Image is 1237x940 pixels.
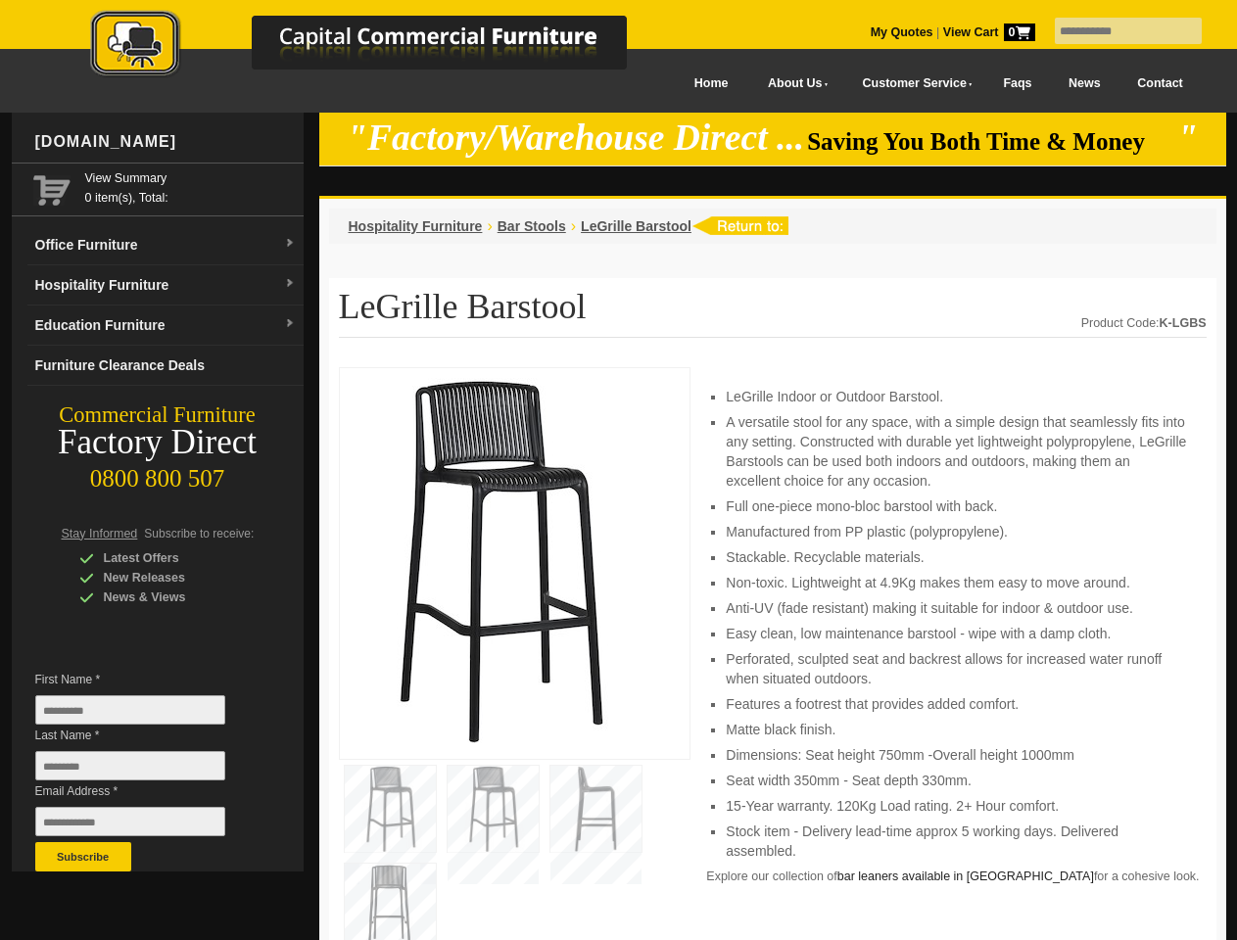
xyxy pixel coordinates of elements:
[35,751,225,780] input: Last Name *
[1160,316,1207,330] strong: K-LGBS
[726,720,1186,739] li: Matte black finish.
[62,527,138,540] span: Stay Informed
[85,168,296,205] span: 0 item(s), Total:
[27,113,304,171] div: [DOMAIN_NAME]
[487,216,492,236] li: ›
[12,429,304,456] div: Factory Direct
[691,216,788,235] img: return to
[939,25,1034,39] a: View Cart0
[12,455,304,493] div: 0800 800 507
[35,670,255,689] span: First Name *
[498,218,566,234] a: Bar Stools
[871,25,933,39] a: My Quotes
[35,807,225,836] input: Email Address *
[726,771,1186,790] li: Seat width 350mm - Seat depth 330mm.
[837,869,1094,883] a: bar leaners available in [GEOGRAPHIC_DATA]
[571,216,576,236] li: ›
[36,10,722,87] a: Capital Commercial Furniture Logo
[79,587,265,607] div: News & Views
[27,305,304,346] a: Education Furnituredropdown
[726,412,1186,491] li: A versatile stool for any space, with a simple design that seamlessly fits into any setting. Cons...
[284,318,296,330] img: dropdown
[943,25,1035,39] strong: View Cart
[726,649,1186,688] li: Perforated, sculpted seat and backrest allows for increased water runoff when situated outdoors.
[27,346,304,386] a: Furniture Clearance Deals
[706,867,1206,886] p: Explore our collection of for a cohesive look.
[144,527,254,540] span: Subscribe to receive:
[1177,117,1198,158] em: "
[726,573,1186,592] li: Non-toxic. Lightweight at 4.9Kg makes them easy to move around.
[35,726,255,745] span: Last Name *
[726,598,1186,618] li: Anti-UV (fade resistant) making it suitable for indoor & outdoor use.
[746,62,840,106] a: About Us
[284,278,296,290] img: dropdown
[807,128,1174,155] span: Saving You Both Time & Money
[840,62,984,106] a: Customer Service
[27,265,304,305] a: Hospitality Furnituredropdown
[1118,62,1201,106] a: Contact
[12,401,304,429] div: Commercial Furniture
[36,10,722,81] img: Capital Commercial Furniture Logo
[726,822,1186,861] li: Stock item - Delivery lead-time approx 5 working days. Delivered assembled.
[726,522,1186,541] li: Manufactured from PP plastic (polypropylene).
[726,387,1186,406] li: LeGrille Indoor or Outdoor Barstool.
[349,218,483,234] a: Hospitality Furniture
[79,548,265,568] div: Latest Offers
[726,694,1186,714] li: Features a footrest that provides added comfort.
[1004,23,1035,41] span: 0
[1081,313,1207,333] div: Product Code:
[35,781,255,801] span: Email Address *
[726,624,1186,643] li: Easy clean, low maintenance barstool - wipe with a damp cloth.
[27,225,304,265] a: Office Furnituredropdown
[985,62,1051,106] a: Faqs
[79,568,265,587] div: New Releases
[726,796,1186,816] li: 15-Year warranty. 120Kg Load rating. 2+ Hour comfort.
[726,745,1186,765] li: Dimensions: Seat height 750mm -Overall height 1000mm
[339,288,1207,338] h1: LeGrille Barstool
[284,238,296,250] img: dropdown
[350,378,643,743] img: LeGrille Barstool
[35,695,225,725] input: First Name *
[726,496,1186,516] li: Full one-piece mono-bloc barstool with back.
[85,168,296,188] a: View Summary
[1050,62,1118,106] a: News
[726,547,1186,567] li: Stackable. Recyclable materials.
[581,218,691,234] a: LeGrille Barstool
[347,117,804,158] em: "Factory/Warehouse Direct ...
[35,842,131,871] button: Subscribe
